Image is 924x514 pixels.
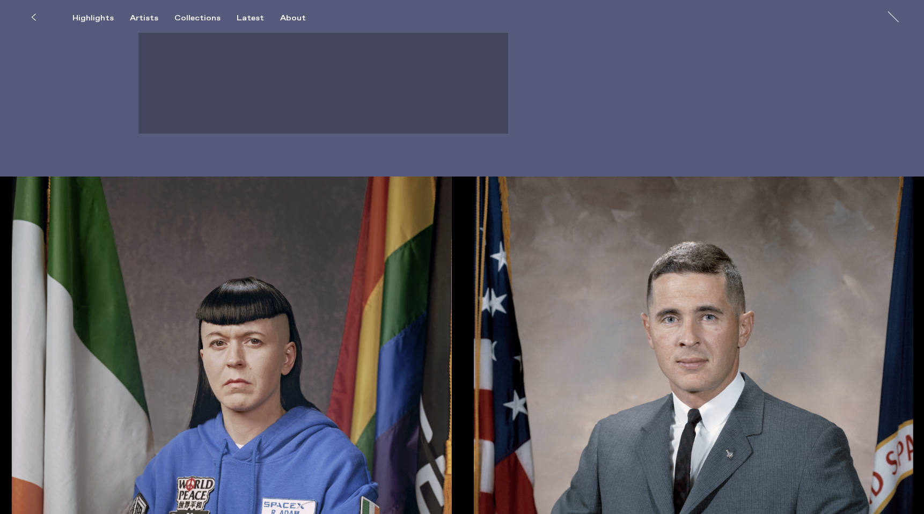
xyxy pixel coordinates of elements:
[72,13,130,23] button: Highlights
[174,13,221,23] div: Collections
[130,13,174,23] button: Artists
[280,13,322,23] button: About
[237,13,264,23] div: Latest
[237,13,280,23] button: Latest
[72,13,114,23] div: Highlights
[280,13,306,23] div: About
[174,13,237,23] button: Collections
[130,13,158,23] div: Artists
